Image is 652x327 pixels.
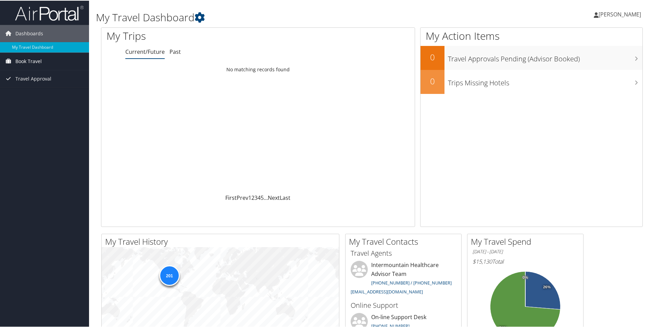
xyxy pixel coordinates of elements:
td: No matching records found [101,63,415,75]
span: … [264,193,268,201]
h3: Travel Approvals Pending (Advisor Booked) [448,50,642,63]
a: 1 [248,193,251,201]
h6: Total [473,257,578,265]
a: Current/Future [125,47,165,55]
h2: 0 [421,75,444,86]
a: [EMAIL_ADDRESS][DOMAIN_NAME] [351,288,423,294]
a: 3 [254,193,258,201]
h1: My Trips [106,28,279,43]
tspan: 26% [543,284,551,289]
a: 5 [261,193,264,201]
h2: 0 [421,51,444,62]
h2: My Travel History [105,235,339,247]
h1: My Travel Dashboard [96,10,464,24]
span: Travel Approval [15,70,51,87]
h2: My Travel Contacts [349,235,461,247]
span: $15,130 [473,257,492,265]
a: First [225,193,237,201]
a: [PHONE_NUMBER] / [PHONE_NUMBER] [371,279,452,285]
span: Book Travel [15,52,42,69]
h3: Travel Agents [351,248,456,257]
h3: Online Support [351,300,456,310]
a: Last [280,193,290,201]
a: 0Travel Approvals Pending (Advisor Booked) [421,45,642,69]
span: [PERSON_NAME] [599,10,641,17]
a: 0Trips Missing Hotels [421,69,642,93]
a: Past [170,47,181,55]
h1: My Action Items [421,28,642,43]
h6: [DATE] - [DATE] [473,248,578,254]
img: airportal-logo.png [15,4,84,21]
tspan: 0% [523,275,528,279]
a: [PERSON_NAME] [594,3,648,24]
span: Dashboards [15,24,43,41]
a: 2 [251,193,254,201]
a: Next [268,193,280,201]
h3: Trips Missing Hotels [448,74,642,87]
a: Prev [237,193,248,201]
a: 4 [258,193,261,201]
div: 201 [159,265,179,285]
h2: My Travel Spend [471,235,583,247]
li: Intermountain Healthcare Advisor Team [347,260,460,297]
